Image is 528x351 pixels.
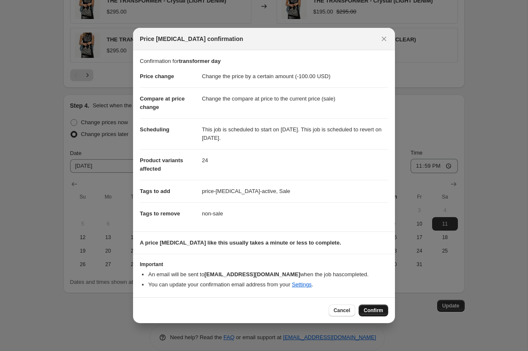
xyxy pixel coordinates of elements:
span: Confirm [364,307,383,314]
li: An email will be sent to when the job has completed . [148,270,388,279]
span: Cancel [334,307,350,314]
li: You can update your confirmation email address from your . [148,280,388,289]
span: Scheduling [140,126,169,133]
span: Tags to add [140,188,170,194]
span: Price change [140,73,174,79]
p: Confirmation for [140,57,388,65]
span: Tags to remove [140,210,180,217]
button: Confirm [359,305,388,316]
b: A price [MEDICAL_DATA] like this usually takes a minute or less to complete. [140,239,341,246]
b: transformer day [179,58,220,64]
span: Price [MEDICAL_DATA] confirmation [140,35,243,43]
span: Compare at price change [140,95,185,110]
dd: Change the price by a certain amount (-100.00 USD) [202,65,388,87]
dd: This job is scheduled to start on [DATE]. This job is scheduled to revert on [DATE]. [202,118,388,149]
button: Close [378,33,390,45]
b: [EMAIL_ADDRESS][DOMAIN_NAME] [204,271,300,278]
dd: 24 [202,149,388,171]
dd: price-[MEDICAL_DATA]-active, Sale [202,180,388,202]
dd: non-sale [202,202,388,225]
a: Settings [292,281,312,288]
button: Cancel [329,305,355,316]
dd: Change the compare at price to the current price (sale) [202,87,388,110]
span: Product variants affected [140,157,183,172]
h3: Important [140,261,388,268]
